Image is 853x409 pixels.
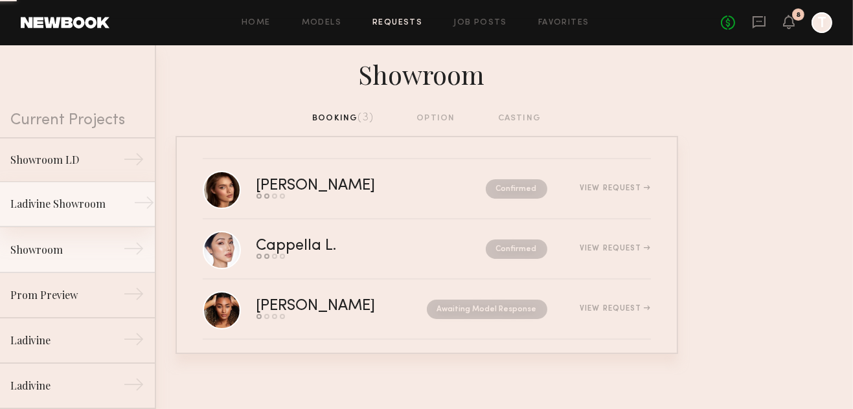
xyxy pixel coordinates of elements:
[256,239,411,254] div: Cappella L.
[133,192,155,218] div: →
[123,149,144,175] div: →
[302,19,341,27] a: Models
[10,152,123,168] div: Showroom LD
[123,329,144,355] div: →
[812,12,832,33] a: T
[123,374,144,400] div: →
[10,196,123,212] div: Ladivine Showroom
[10,333,123,348] div: Ladivine
[242,19,271,27] a: Home
[10,287,123,303] div: Prom Preview
[796,12,801,19] div: 8
[256,179,431,193] div: [PERSON_NAME]
[176,56,678,91] div: Showroom
[203,219,651,280] a: Cappella L.ConfirmedView Request
[203,280,651,340] a: [PERSON_NAME]Awaiting Model ResponseView Request
[123,283,144,309] div: →
[203,159,651,219] a: [PERSON_NAME]ConfirmedView Request
[123,238,144,264] div: →
[372,19,422,27] a: Requests
[10,378,123,393] div: Ladivine
[486,179,547,199] nb-request-status: Confirmed
[580,184,650,192] div: View Request
[256,299,402,314] div: [PERSON_NAME]
[580,305,650,313] div: View Request
[10,242,123,258] div: Showroom
[486,239,547,259] nb-request-status: Confirmed
[427,300,547,319] nb-request-status: Awaiting Model Response
[453,19,507,27] a: Job Posts
[538,19,589,27] a: Favorites
[580,245,650,252] div: View Request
